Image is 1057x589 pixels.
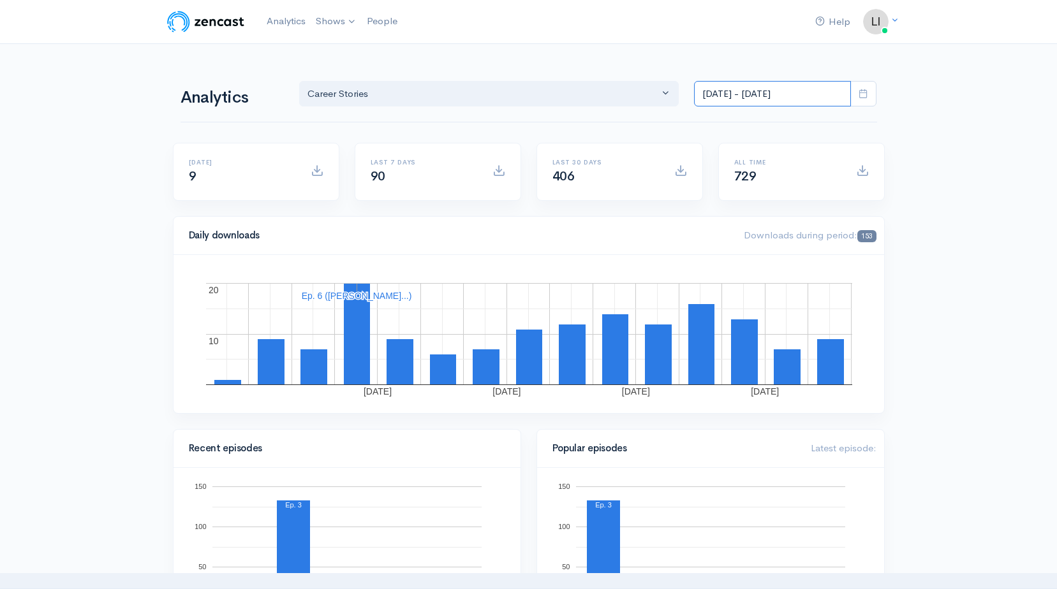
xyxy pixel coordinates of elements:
[262,8,311,35] a: Analytics
[307,87,660,101] div: Career Stories
[189,159,295,166] h6: [DATE]
[299,81,679,107] button: Career Stories
[371,168,385,184] span: 90
[558,523,570,530] text: 100
[189,443,498,454] h4: Recent episodes
[552,443,795,454] h4: Popular episodes
[195,483,206,490] text: 150
[621,386,649,396] text: [DATE]
[492,386,521,396] text: [DATE]
[857,230,876,242] span: 153
[694,81,851,107] input: analytics date range selector
[371,159,477,166] h6: Last 7 days
[811,442,876,454] span: Latest episode:
[595,501,612,509] text: Ep. 3
[195,523,206,530] text: 100
[311,8,362,36] a: Shows
[363,386,391,396] text: [DATE]
[810,8,855,36] a: Help
[189,270,869,398] svg: A chart.
[558,483,570,490] text: 150
[552,168,575,184] span: 406
[744,229,876,241] span: Downloads during period:
[198,563,206,571] text: 50
[734,159,841,166] h6: All time
[562,563,570,571] text: 50
[863,9,889,34] img: ...
[181,89,284,107] h1: Analytics
[362,8,403,35] a: People
[189,230,729,241] h4: Daily downloads
[301,291,411,301] text: Ep. 6 ([PERSON_NAME]...)
[165,9,246,34] img: ZenCast Logo
[552,159,659,166] h6: Last 30 days
[189,168,196,184] span: 9
[751,386,779,396] text: [DATE]
[734,168,757,184] span: 729
[209,336,219,346] text: 10
[285,501,302,509] text: Ep. 3
[209,285,219,295] text: 20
